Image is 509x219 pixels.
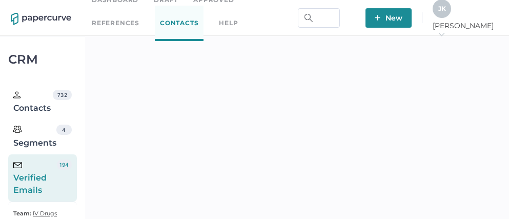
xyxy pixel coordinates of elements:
[56,125,72,135] div: 4
[11,13,71,25] img: papercurve-logo-colour.7244d18c.svg
[13,160,57,196] div: Verified Emails
[375,8,402,28] span: New
[375,15,380,21] img: plus-white.e19ec114.svg
[433,21,498,39] span: [PERSON_NAME]
[304,14,313,22] img: search.bf03fe8b.svg
[13,90,53,114] div: Contacts
[13,125,56,149] div: Segments
[57,160,72,170] div: 194
[8,55,77,64] div: CRM
[219,17,238,29] div: help
[13,162,22,168] img: email-icon-black.c777dcea.svg
[13,125,22,133] img: segments.b9481e3d.svg
[365,8,412,28] button: New
[155,6,203,41] a: Contacts
[92,17,139,29] a: References
[13,91,21,98] img: person.20a629c4.svg
[53,90,71,100] div: 732
[33,210,57,217] span: IV Drugs
[438,5,446,12] span: J K
[298,8,340,28] input: Search Workspace
[438,31,445,38] i: arrow_right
